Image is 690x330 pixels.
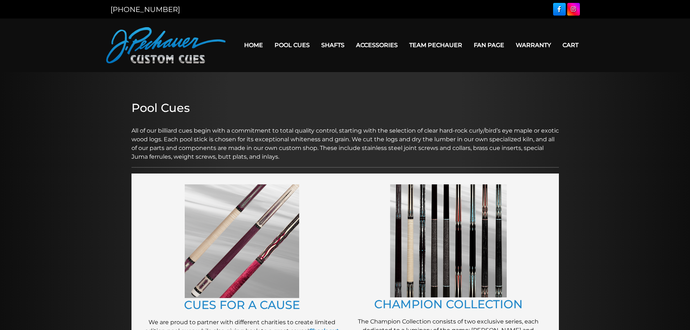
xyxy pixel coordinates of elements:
[510,36,557,54] a: Warranty
[238,36,269,54] a: Home
[131,101,559,115] h2: Pool Cues
[468,36,510,54] a: Fan Page
[403,36,468,54] a: Team Pechauer
[106,27,226,63] img: Pechauer Custom Cues
[269,36,315,54] a: Pool Cues
[184,298,300,312] a: CUES FOR A CAUSE
[110,5,180,14] a: [PHONE_NUMBER]
[131,118,559,161] p: All of our billiard cues begin with a commitment to total quality control, starting with the sele...
[350,36,403,54] a: Accessories
[374,297,523,311] a: CHAMPION COLLECTION
[315,36,350,54] a: Shafts
[557,36,584,54] a: Cart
